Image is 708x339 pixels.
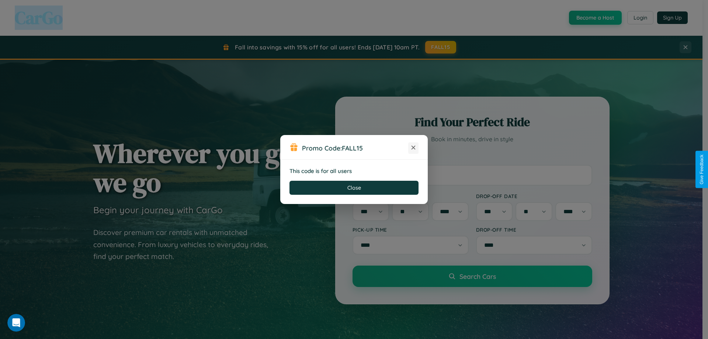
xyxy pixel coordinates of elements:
button: Close [289,181,419,195]
strong: This code is for all users [289,167,352,174]
div: Give Feedback [699,155,704,184]
b: FALL15 [342,144,363,152]
iframe: Intercom live chat [7,314,25,332]
h3: Promo Code: [302,144,408,152]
